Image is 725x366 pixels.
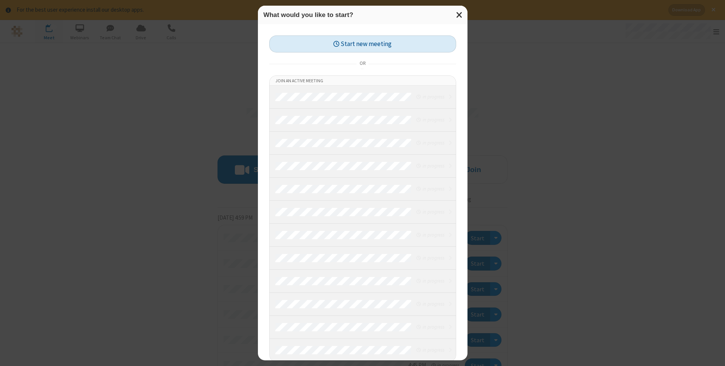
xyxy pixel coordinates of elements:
em: in progress [416,323,444,331]
em: in progress [416,208,444,215]
h3: What would you like to start? [264,11,462,18]
em: in progress [416,300,444,308]
em: in progress [416,185,444,192]
em: in progress [416,277,444,284]
span: or [356,58,369,69]
button: Close modal [452,6,467,24]
em: in progress [416,346,444,354]
li: Join an active meeting [270,76,456,86]
em: in progress [416,231,444,238]
em: in progress [416,116,444,123]
em: in progress [416,139,444,146]
button: Start new meeting [269,35,456,52]
em: in progress [416,254,444,261]
em: in progress [416,162,444,169]
em: in progress [416,93,444,100]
